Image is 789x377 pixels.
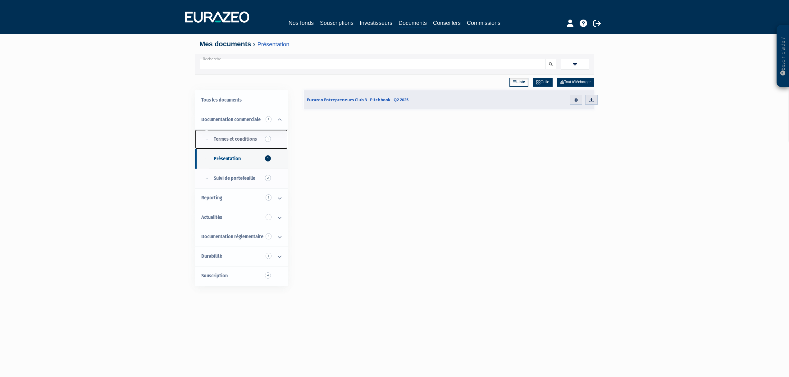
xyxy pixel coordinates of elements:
span: 1 [265,136,271,142]
span: Documentation règlementaire [201,234,263,239]
span: 4 [266,116,271,122]
a: Documentation règlementaire 8 [195,227,288,247]
a: Durabilité 1 [195,247,288,266]
img: eye.svg [573,97,579,103]
a: Eurazeo Entrepreneurs Club 3 - Pitchbook - Q2 2025 [304,90,486,109]
span: Durabilité [201,253,222,259]
a: Nos fonds [289,19,314,27]
h4: Mes documents [199,40,590,48]
a: Grille [533,78,553,87]
a: Termes et conditions1 [195,129,288,149]
span: Présentation [214,156,241,161]
span: 1 [265,155,271,161]
a: Commissions [467,19,500,27]
span: 3 [266,194,271,201]
a: Actualités 3 [195,208,288,227]
img: 1732889491-logotype_eurazeo_blanc_rvb.png [185,11,249,23]
span: 3 [266,214,271,220]
a: Documents [399,19,427,28]
img: filter.svg [572,62,578,67]
a: Suivi de portefeuille2 [195,169,288,188]
span: 8 [266,233,271,239]
span: Reporting [201,195,222,201]
a: Documentation commerciale 4 [195,110,288,129]
span: Suivi de portefeuille [214,175,255,181]
p: Besoin d'aide ? [779,28,787,84]
a: Tous les documents [195,90,288,110]
a: Investisseurs [360,19,392,27]
span: 1 [266,253,271,259]
span: Souscription [201,273,228,279]
a: Souscriptions [320,19,353,27]
img: grid.svg [536,80,540,84]
span: Actualités [201,214,222,220]
a: Reporting 3 [195,188,288,208]
span: 4 [265,272,271,279]
a: Liste [509,78,528,87]
img: download.svg [589,97,594,103]
a: Présentation [258,41,290,48]
a: Souscription4 [195,266,288,286]
span: 2 [265,175,271,181]
a: Conseillers [433,19,461,27]
span: Eurazeo Entrepreneurs Club 3 - Pitchbook - Q2 2025 [307,97,408,102]
span: Documentation commerciale [201,116,261,122]
a: Tout télécharger [557,78,594,87]
span: Termes et conditions [214,136,257,142]
input: Recherche [200,59,546,69]
a: Présentation1 [195,149,288,169]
